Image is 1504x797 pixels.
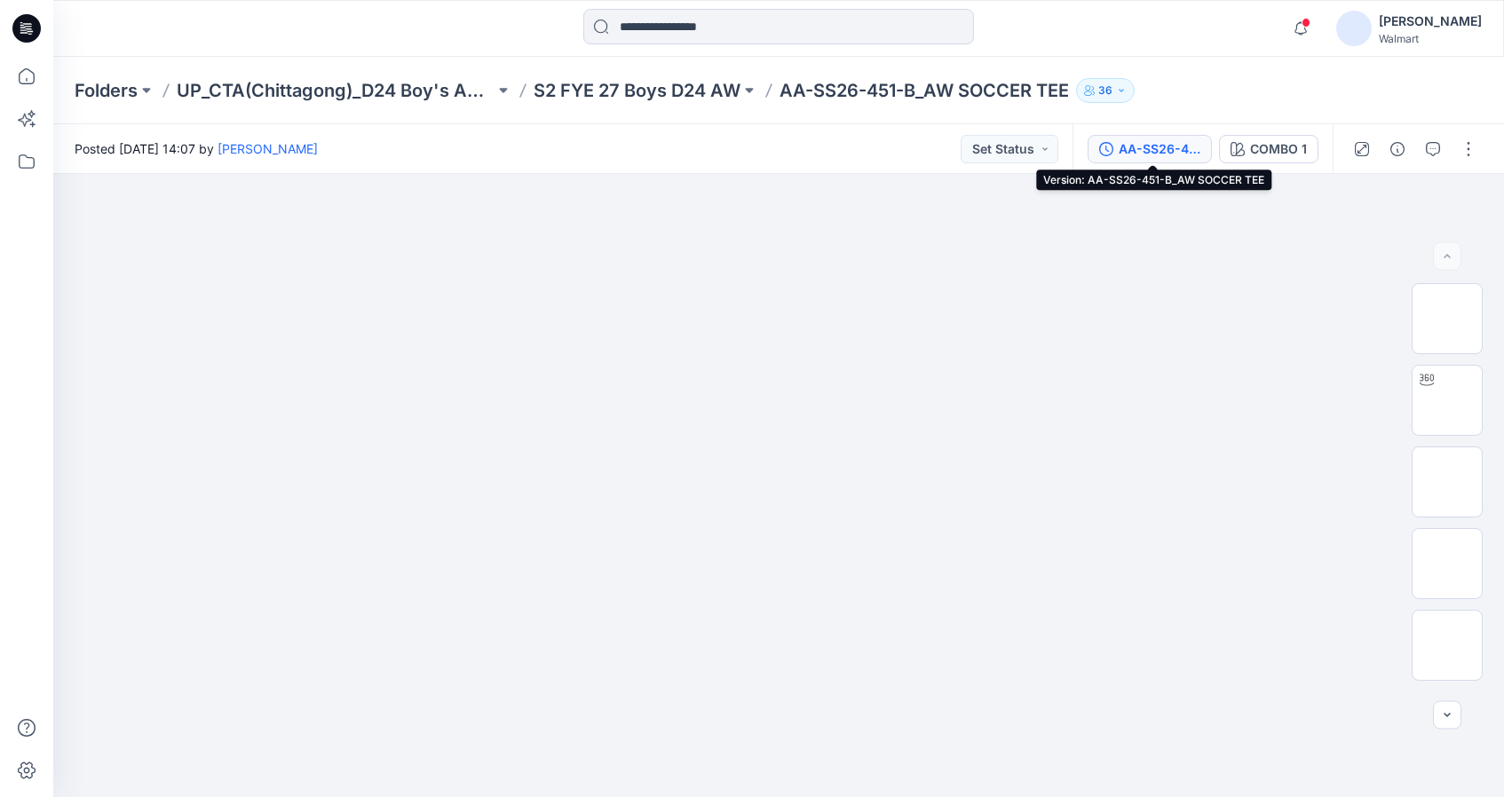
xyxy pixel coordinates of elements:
button: Details [1383,135,1412,163]
a: UP_CTA(Chittagong)_D24 Boy's Active [177,78,495,103]
a: S2 FYE 27 Boys D24 AW [534,78,740,103]
button: 36 [1076,78,1135,103]
span: Posted [DATE] 14:07 by [75,139,318,158]
div: Walmart [1379,32,1482,45]
div: [PERSON_NAME] [1379,11,1482,32]
div: AA-SS26-451-B_AW SOCCER TEE [1119,139,1200,159]
a: Folders [75,78,138,103]
button: AA-SS26-451-B_AW SOCCER TEE [1088,135,1212,163]
img: avatar [1336,11,1372,46]
p: 36 [1098,81,1112,100]
a: [PERSON_NAME] [218,141,318,156]
button: COMBO 1 [1219,135,1318,163]
div: COMBO 1 [1250,139,1307,159]
p: AA-SS26-451-B_AW SOCCER TEE [780,78,1069,103]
